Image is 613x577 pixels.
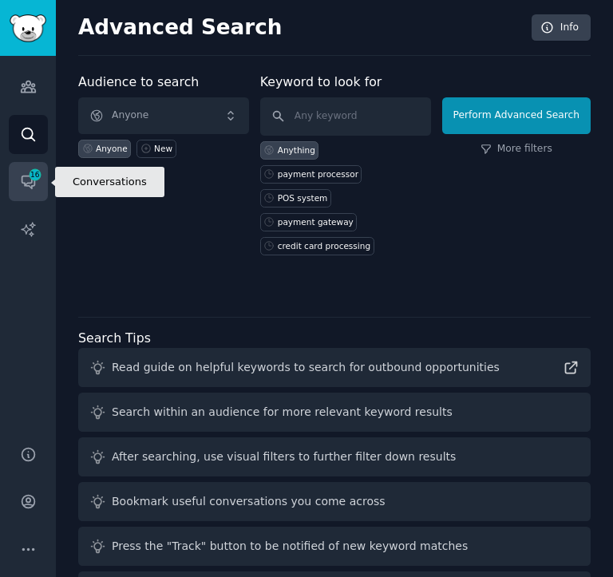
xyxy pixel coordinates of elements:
[260,97,431,136] input: Any keyword
[78,74,199,89] label: Audience to search
[112,359,500,376] div: Read guide on helpful keywords to search for outbound opportunities
[260,74,382,89] label: Keyword to look for
[112,449,456,465] div: After searching, use visual filters to further filter down results
[481,142,552,156] a: More filters
[278,144,315,156] div: Anything
[136,140,176,158] a: New
[78,330,151,346] label: Search Tips
[112,538,468,555] div: Press the "Track" button to be notified of new keyword matches
[112,404,453,421] div: Search within an audience for more relevant keyword results
[28,169,42,180] span: 16
[112,493,386,510] div: Bookmark useful conversations you come across
[9,162,48,201] a: 16
[10,14,46,42] img: GummySearch logo
[96,143,128,154] div: Anyone
[78,97,249,134] button: Anyone
[278,240,370,251] div: credit card processing
[442,97,591,134] button: Perform Advanced Search
[278,216,354,227] div: payment gateway
[78,15,523,41] h2: Advanced Search
[154,143,172,154] div: New
[278,168,358,180] div: payment processor
[278,192,328,204] div: POS system
[532,14,591,41] a: Info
